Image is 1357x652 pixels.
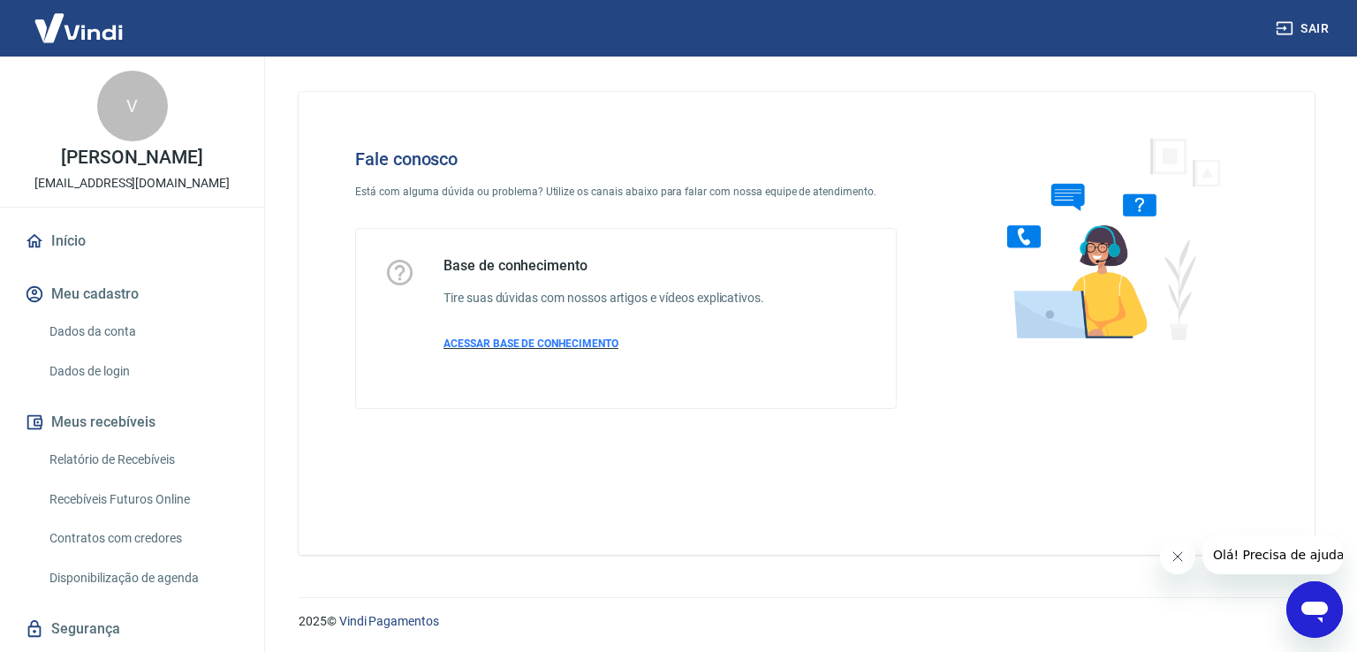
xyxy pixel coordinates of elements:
[972,120,1240,356] img: Fale conosco
[355,148,897,170] h4: Fale conosco
[443,257,764,275] h5: Base de conhecimento
[42,560,243,596] a: Disponibilização de agenda
[339,614,439,628] a: Vindi Pagamentos
[42,520,243,557] a: Contratos com credores
[42,353,243,390] a: Dados de login
[97,71,168,141] div: V
[443,336,764,352] a: ACESSAR BASE DE CONHECIMENTO
[21,610,243,648] a: Segurança
[42,481,243,518] a: Recebíveis Futuros Online
[1272,12,1336,45] button: Sair
[1286,581,1343,638] iframe: Botão para abrir a janela de mensagens
[443,337,618,350] span: ACESSAR BASE DE CONHECIMENTO
[61,148,202,167] p: [PERSON_NAME]
[42,442,243,478] a: Relatório de Recebíveis
[21,1,136,55] img: Vindi
[299,612,1315,631] p: 2025 ©
[21,222,243,261] a: Início
[42,314,243,350] a: Dados da conta
[34,174,230,193] p: [EMAIL_ADDRESS][DOMAIN_NAME]
[443,289,764,307] h6: Tire suas dúvidas com nossos artigos e vídeos explicativos.
[21,403,243,442] button: Meus recebíveis
[21,275,243,314] button: Meu cadastro
[355,184,897,200] p: Está com alguma dúvida ou problema? Utilize os canais abaixo para falar com nossa equipe de atend...
[11,12,148,27] span: Olá! Precisa de ajuda?
[1202,535,1343,574] iframe: Mensagem da empresa
[1160,539,1195,574] iframe: Fechar mensagem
